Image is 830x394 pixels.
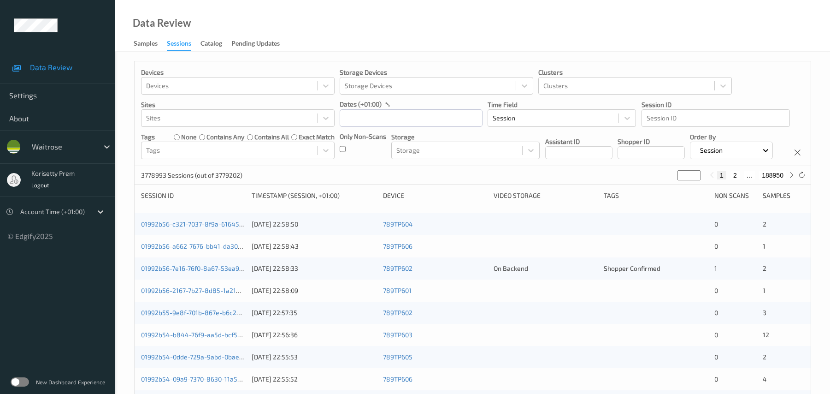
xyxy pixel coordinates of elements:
p: Devices [141,68,335,77]
span: 2 [763,264,766,272]
div: [DATE] 22:56:36 [252,330,377,340]
a: 789TP601 [383,287,412,294]
div: Catalog [200,39,222,50]
p: Only Non-Scans [340,132,386,141]
a: 789TP605 [383,353,412,361]
span: 4 [763,375,767,383]
button: 1 [717,171,726,179]
a: 01992b54-09a9-7370-8630-11a51fa7b5d9 [141,375,264,383]
span: 0 [714,220,718,228]
a: 01992b56-a662-7676-bb41-da30777c80a3 [141,242,266,250]
div: [DATE] 22:55:52 [252,375,377,384]
a: Pending Updates [231,37,289,50]
div: On Backend [494,264,598,273]
a: 01992b56-c321-7037-8f9a-6164574052aa [141,220,265,228]
span: 1 [714,264,717,272]
a: 789TP606 [383,242,412,250]
p: Order By [690,132,773,142]
a: 789TP602 [383,264,412,272]
span: 0 [714,309,718,316]
a: 01992b56-2167-7b27-8d85-1a213b96d81c [141,287,265,294]
p: Storage [391,132,540,142]
div: Sessions [167,39,191,51]
a: 01992b56-7e16-76f0-8a67-53ea9c47805c [141,264,265,272]
label: contains all [254,132,289,142]
span: 2 [763,353,766,361]
p: Clusters [538,68,732,77]
div: Device [383,191,487,200]
a: 789TP604 [383,220,413,228]
div: [DATE] 22:55:53 [252,352,377,362]
div: Non Scans [714,191,756,200]
div: Data Review [133,18,191,28]
div: [DATE] 22:58:33 [252,264,377,273]
a: Sessions [167,37,200,51]
label: contains any [206,132,244,142]
a: Samples [134,37,167,50]
label: exact match [299,132,335,142]
p: Time Field [488,100,636,109]
div: [DATE] 22:57:35 [252,308,377,317]
span: 0 [714,353,718,361]
label: none [181,132,197,142]
a: 789TP603 [383,331,412,339]
button: ... [744,171,755,179]
span: 0 [714,287,718,294]
span: 1 [763,242,765,250]
div: Tags [604,191,708,200]
div: Pending Updates [231,39,280,50]
span: 3 [763,309,766,316]
button: 188950 [759,171,786,179]
p: Shopper ID [618,137,685,146]
p: Assistant ID [545,137,612,146]
a: 789TP606 [383,375,412,383]
p: dates (+01:00) [340,100,382,109]
a: 789TP602 [383,309,412,316]
span: 12 [763,331,769,339]
p: Storage Devices [340,68,533,77]
div: Timestamp (Session, +01:00) [252,191,377,200]
a: 01992b54-0dde-729a-9abd-0baecab89c0c [141,353,268,361]
div: [DATE] 22:58:09 [252,286,377,295]
a: 01992b54-b844-76f9-aa5d-bcf5786aee60 [141,331,267,339]
div: [DATE] 22:58:43 [252,242,377,251]
span: 0 [714,242,718,250]
div: Video Storage [494,191,598,200]
span: 0 [714,375,718,383]
button: 2 [730,171,740,179]
p: Sites [141,100,335,109]
a: 01992b55-9e8f-701b-867e-b6c24f8c46c4 [141,309,265,316]
div: Samples [763,191,804,200]
span: 2 [763,220,766,228]
a: Catalog [200,37,231,50]
div: Samples [134,39,158,50]
p: Session [697,146,726,155]
span: 1 [763,287,765,294]
p: Tags [141,132,155,142]
div: Session ID [141,191,245,200]
span: Shopper Confirmed [604,264,660,272]
span: 0 [714,331,718,339]
p: Session ID [642,100,790,109]
p: 3778993 Sessions (out of 3779202) [141,171,242,180]
div: [DATE] 22:58:50 [252,220,377,229]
